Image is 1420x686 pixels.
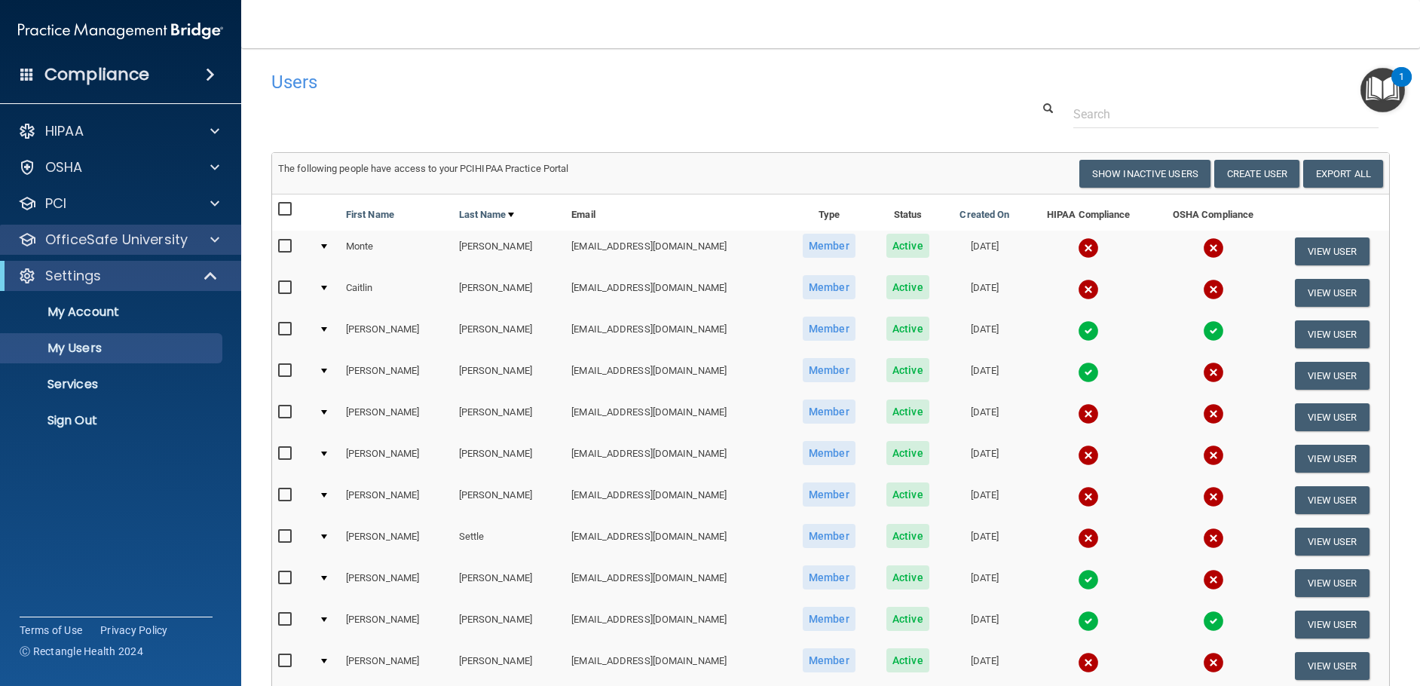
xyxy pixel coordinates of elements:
span: Member [803,275,855,299]
td: [PERSON_NAME] [340,355,453,397]
span: Member [803,358,855,382]
button: Show Inactive Users [1079,160,1210,188]
button: View User [1295,403,1370,431]
td: [PERSON_NAME] [453,479,566,521]
img: cross.ca9f0e7f.svg [1078,528,1099,549]
td: [PERSON_NAME] [340,521,453,562]
td: Monte [340,231,453,272]
td: [EMAIL_ADDRESS][DOMAIN_NAME] [565,438,786,479]
td: [EMAIL_ADDRESS][DOMAIN_NAME] [565,397,786,438]
button: View User [1295,445,1370,473]
iframe: Drift Widget Chat Controller [1159,579,1402,639]
td: [DATE] [944,355,1025,397]
p: Services [10,377,216,392]
span: Member [803,317,855,341]
span: Active [886,565,929,590]
img: cross.ca9f0e7f.svg [1203,403,1224,424]
a: Export All [1303,160,1383,188]
h4: Compliance [44,64,149,85]
button: View User [1295,569,1370,597]
p: OfficeSafe University [45,231,188,249]
span: Active [886,275,929,299]
button: View User [1295,528,1370,556]
td: [DATE] [944,479,1025,521]
span: Member [803,400,855,424]
img: cross.ca9f0e7f.svg [1078,403,1099,424]
a: First Name [346,206,394,224]
td: [EMAIL_ADDRESS][DOMAIN_NAME] [565,521,786,562]
a: PCI [18,194,219,213]
td: [DATE] [944,438,1025,479]
td: [PERSON_NAME] [340,438,453,479]
span: Active [886,317,929,341]
h4: Users [271,72,914,92]
span: Active [886,607,929,631]
img: cross.ca9f0e7f.svg [1203,486,1224,507]
td: [DATE] [944,272,1025,314]
a: HIPAA [18,122,219,140]
img: tick.e7d51cea.svg [1078,569,1099,590]
button: View User [1295,652,1370,680]
td: [PERSON_NAME] [453,438,566,479]
button: Open Resource Center, 1 new notification [1360,68,1405,112]
a: Last Name [459,206,515,224]
button: View User [1295,362,1370,390]
p: OSHA [45,158,83,176]
span: Member [803,524,855,548]
img: cross.ca9f0e7f.svg [1203,528,1224,549]
td: [PERSON_NAME] [453,604,566,645]
td: [PERSON_NAME] [340,314,453,355]
img: cross.ca9f0e7f.svg [1203,445,1224,466]
th: OSHA Compliance [1152,194,1275,231]
td: [DATE] [944,604,1025,645]
img: PMB logo [18,16,223,46]
td: [PERSON_NAME] [340,479,453,521]
a: OfficeSafe University [18,231,219,249]
a: Settings [18,267,219,285]
a: Privacy Policy [100,623,168,638]
span: Active [886,234,929,258]
p: My Users [10,341,216,356]
th: HIPAA Compliance [1026,194,1152,231]
img: tick.e7d51cea.svg [1078,362,1099,383]
img: cross.ca9f0e7f.svg [1078,237,1099,259]
span: Member [803,648,855,672]
td: [PERSON_NAME] [340,604,453,645]
img: cross.ca9f0e7f.svg [1078,652,1099,673]
span: Active [886,482,929,507]
td: [DATE] [944,562,1025,604]
th: Status [871,194,944,231]
td: [EMAIL_ADDRESS][DOMAIN_NAME] [565,562,786,604]
img: cross.ca9f0e7f.svg [1078,486,1099,507]
button: View User [1295,320,1370,348]
td: Settle [453,521,566,562]
td: [EMAIL_ADDRESS][DOMAIN_NAME] [565,355,786,397]
span: Member [803,441,855,465]
span: Member [803,565,855,590]
span: Member [803,482,855,507]
span: The following people have access to your PCIHIPAA Practice Portal [278,163,569,174]
span: Active [886,524,929,548]
th: Email [565,194,786,231]
span: Active [886,648,929,672]
td: [DATE] [944,231,1025,272]
td: [DATE] [944,314,1025,355]
td: [DATE] [944,521,1025,562]
td: [PERSON_NAME] [453,397,566,438]
span: Member [803,234,855,258]
td: [PERSON_NAME] [453,355,566,397]
p: Sign Out [10,413,216,428]
span: Member [803,607,855,631]
td: [EMAIL_ADDRESS][DOMAIN_NAME] [565,479,786,521]
p: PCI [45,194,66,213]
td: [PERSON_NAME] [453,314,566,355]
img: cross.ca9f0e7f.svg [1203,237,1224,259]
span: Active [886,400,929,424]
input: Search [1073,100,1379,128]
img: tick.e7d51cea.svg [1078,320,1099,341]
button: Create User [1214,160,1299,188]
img: cross.ca9f0e7f.svg [1203,652,1224,673]
td: [PERSON_NAME] [340,562,453,604]
td: [PERSON_NAME] [453,231,566,272]
td: [PERSON_NAME] [340,397,453,438]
